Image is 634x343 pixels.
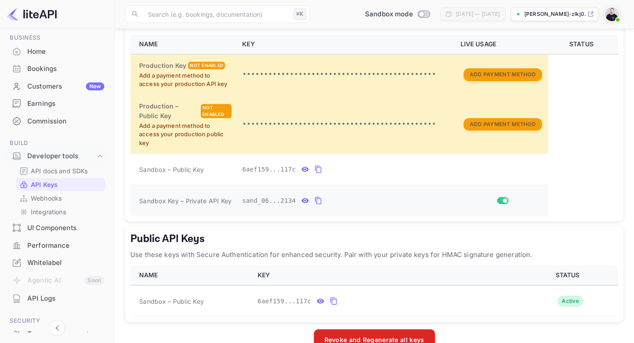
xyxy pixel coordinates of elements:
h5: Public API Keys [130,232,618,246]
div: Commission [5,113,109,130]
span: 6aef159...117c [258,297,311,306]
div: Earnings [27,99,104,109]
a: CustomersNew [5,78,109,94]
a: Add Payment Method [464,120,542,127]
div: API Keys [16,178,105,191]
a: Webhooks [19,194,102,203]
div: Webhooks [16,192,105,205]
div: CustomersNew [5,78,109,95]
span: Business [5,33,109,43]
a: Bookings [5,60,109,77]
a: API Keys [19,180,102,189]
div: Team management [27,329,104,339]
div: Home [27,47,104,57]
div: Not enabled [188,62,225,69]
th: NAME [130,265,252,285]
div: API docs and SDKs [16,164,105,177]
button: Add Payment Method [464,68,542,81]
th: STATUS [520,265,618,285]
h6: Production Key [139,61,186,71]
div: [DATE] — [DATE] [456,10,500,18]
h6: Production – Public Key [139,101,199,121]
div: Not enabled [201,104,232,118]
a: API docs and SDKs [19,166,102,175]
p: API docs and SDKs [31,166,88,175]
div: New [86,82,104,90]
p: [PERSON_NAME]-zlkj0.... [524,10,586,18]
div: Commission [27,116,104,127]
span: sand_06...2134 [242,196,296,205]
p: Use these keys with Secure Authentication for enhanced security. Pair with your private keys for ... [130,250,618,260]
a: Home [5,43,109,60]
a: Integrations [19,207,102,216]
div: Performance [5,237,109,254]
span: Security [5,316,109,326]
button: Add Payment Method [464,118,542,131]
button: Collapse navigation [49,320,65,336]
div: Switch to Production mode [361,9,433,19]
div: Integrations [16,205,105,218]
p: Add a payment method to access your production API key [139,71,232,89]
p: Add a payment method to access your production public key [139,122,232,148]
div: UI Components [5,220,109,237]
div: Whitelabel [27,258,104,268]
th: KEY [252,265,520,285]
input: Search (e.g. bookings, documentation) [143,5,290,23]
a: Team management [5,326,109,342]
div: Active [558,296,583,306]
a: Commission [5,113,109,129]
a: Performance [5,237,109,254]
p: ••••••••••••••••••••••••••••••••••••••••••••• [242,119,450,130]
div: API Logs [5,290,109,307]
div: API Logs [27,294,104,304]
p: Integrations [31,207,66,216]
table: private api keys table [130,34,618,216]
div: Bookings [27,64,104,74]
span: 6aef159...117c [242,165,296,174]
div: Performance [27,241,104,251]
p: API Keys [31,180,58,189]
th: KEY [237,34,455,54]
span: Sandbox mode [365,9,413,19]
span: Sandbox – Public Key [139,165,204,174]
span: Sandbox – Public Key [139,297,204,306]
div: Home [5,43,109,60]
th: NAME [130,34,237,54]
div: Developer tools [27,151,96,161]
span: Sandbox Key – Private API Key [139,197,232,205]
span: Build [5,138,109,148]
div: Bookings [5,60,109,78]
img: LiteAPI logo [7,7,57,21]
div: UI Components [27,223,104,233]
table: public api keys table [130,265,618,317]
th: STATUS [548,34,618,54]
div: Developer tools [5,149,109,164]
a: Earnings [5,95,109,112]
a: Add Payment Method [464,70,542,78]
img: Spencer Toogood [605,7,619,21]
th: LIVE USAGE [455,34,548,54]
a: UI Components [5,220,109,236]
div: Customers [27,82,104,92]
div: ⌘K [293,8,306,20]
a: API Logs [5,290,109,306]
a: Whitelabel [5,254,109,271]
p: Webhooks [31,194,62,203]
div: Earnings [5,95,109,112]
p: ••••••••••••••••••••••••••••••••••••••••••••• [242,69,450,80]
